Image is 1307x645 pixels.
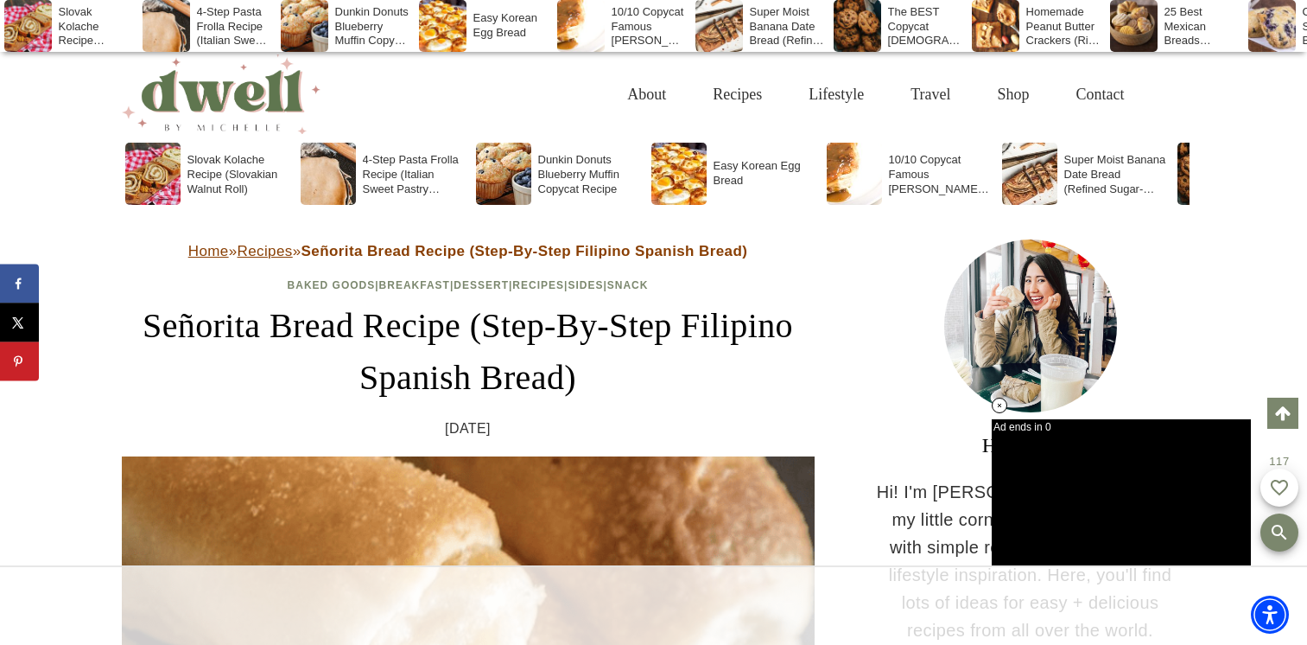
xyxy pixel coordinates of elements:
a: Recipes [238,243,293,259]
a: About [604,67,689,123]
a: Snack [607,279,649,291]
a: Sides [568,279,603,291]
span: | | | | | [288,279,649,291]
a: Baked Goods [288,279,376,291]
h1: Señorita Bread Recipe (Step-By-Step Filipino Spanish Bread) [122,300,815,404]
strong: Señorita Bread Recipe (Step-By-Step Filipino Spanish Bread) [301,243,748,259]
a: Dessert [454,279,509,291]
span: » » [188,243,748,259]
iframe: Advertisement [524,584,784,628]
h3: HI THERE [875,430,1186,461]
a: Shop [974,67,1052,123]
a: Recipes [689,67,785,123]
a: Contact [1053,67,1148,123]
a: Breakfast [379,279,450,291]
a: Scroll to top [1267,398,1298,429]
nav: Primary Navigation [604,67,1147,123]
div: Accessibility Menu [1251,596,1289,634]
time: [DATE] [445,418,491,440]
a: Recipes [512,279,564,291]
a: Lifestyle [785,67,887,123]
p: Hi! I'm [PERSON_NAME]. Welcome to my little corner of the internet filled with simple recipes, tr... [875,478,1186,644]
a: Home [188,243,229,259]
a: Travel [887,67,974,123]
img: DWELL by michelle [122,54,320,134]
